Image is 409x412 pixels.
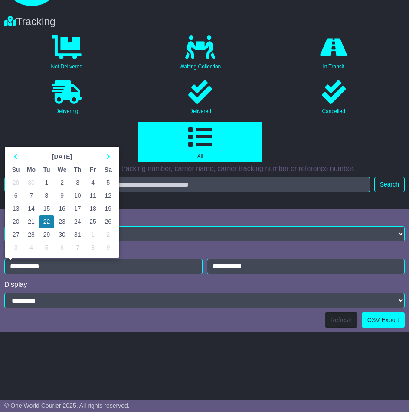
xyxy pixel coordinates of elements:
td: 6 [8,189,23,202]
td: 30 [23,176,39,189]
td: 8 [39,189,54,202]
td: 27 [8,228,23,241]
a: Cancelled [271,77,396,117]
td: 28 [23,228,39,241]
td: 4 [23,241,39,254]
td: 29 [39,228,54,241]
td: 8 [85,241,100,254]
td: 7 [70,241,85,254]
td: 19 [101,202,116,215]
td: 6 [54,241,70,254]
td: 5 [101,176,116,189]
th: Mo [23,163,39,176]
th: Fr [85,163,100,176]
td: 18 [85,202,100,215]
td: 4 [85,176,100,189]
td: 17 [70,202,85,215]
div: Custom Date Range [4,246,405,254]
a: All [138,122,263,162]
td: 11 [85,189,100,202]
td: 12 [101,189,116,202]
td: 3 [8,241,23,254]
td: 22 [39,215,54,228]
td: 3 [70,176,85,189]
td: 1 [85,228,100,241]
td: 29 [8,176,23,189]
td: 20 [8,215,23,228]
th: Tu [39,163,54,176]
th: Sa [101,163,116,176]
button: Refresh [325,312,357,328]
td: 24 [70,215,85,228]
th: We [54,163,70,176]
a: CSV Export [362,312,405,328]
td: 25 [85,215,100,228]
td: 15 [39,202,54,215]
a: Delivered [138,77,263,117]
td: 26 [101,215,116,228]
td: 30 [54,228,70,241]
td: 13 [8,202,23,215]
td: 16 [54,202,70,215]
div: Invoice [4,214,405,222]
a: Delivering [4,77,129,117]
td: 23 [54,215,70,228]
td: 21 [23,215,39,228]
th: Su [8,163,23,176]
div: Display [4,280,405,289]
td: 2 [54,176,70,189]
th: Select Month [23,150,100,163]
a: Not Delivered [4,32,129,73]
td: 2 [101,228,116,241]
a: Waiting Collection [138,32,263,73]
td: 10 [70,189,85,202]
td: 9 [101,241,116,254]
td: 5 [39,241,54,254]
a: In Transit [271,32,396,73]
th: Th [70,163,85,176]
td: 7 [23,189,39,202]
button: Search [374,177,405,192]
td: 14 [23,202,39,215]
span: © One World Courier 2025. All rights reserved. [4,402,130,409]
td: 31 [70,228,85,241]
p: You can search by client name, OWC tracking number, carrier name, carrier tracking number or refe... [4,164,405,173]
td: 9 [54,189,70,202]
td: 1 [39,176,54,189]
